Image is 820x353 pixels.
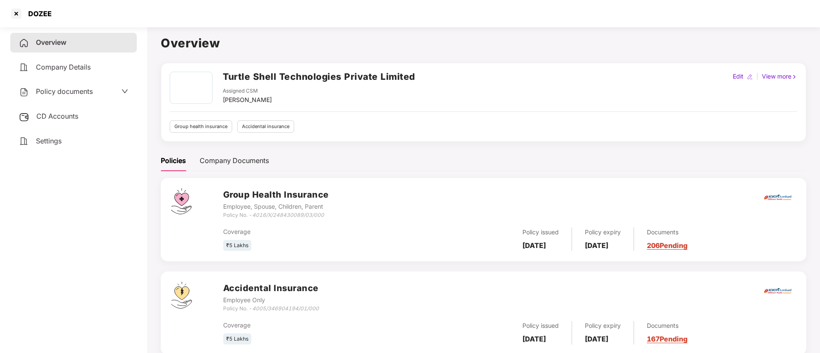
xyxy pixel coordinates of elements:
[585,335,608,343] b: [DATE]
[237,120,294,133] div: Accidental insurance
[19,62,29,73] img: svg+xml;base64,PHN2ZyB4bWxucz0iaHR0cDovL3d3dy53My5vcmcvMjAwMC9zdmciIHdpZHRoPSIyNCIgaGVpZ2h0PSIyNC...
[36,87,93,96] span: Policy documents
[522,335,546,343] b: [DATE]
[252,305,319,312] i: 4005/346904194/01/000
[647,228,687,237] div: Documents
[19,87,29,97] img: svg+xml;base64,PHN2ZyB4bWxucz0iaHR0cDovL3d3dy53My5vcmcvMjAwMC9zdmciIHdpZHRoPSIyNCIgaGVpZ2h0PSIyNC...
[585,241,608,250] b: [DATE]
[760,72,799,81] div: View more
[223,211,329,219] div: Policy No. -
[647,321,687,330] div: Documents
[791,74,797,80] img: rightIcon
[223,321,414,330] div: Coverage
[762,192,793,203] img: icici.png
[171,282,192,309] img: svg+xml;base64,PHN2ZyB4bWxucz0iaHR0cDovL3d3dy53My5vcmcvMjAwMC9zdmciIHdpZHRoPSI0OS4zMjEiIGhlaWdodD...
[161,34,806,53] h1: Overview
[36,63,91,71] span: Company Details
[731,72,745,81] div: Edit
[585,228,621,237] div: Policy expiry
[200,155,269,166] div: Company Documents
[522,228,559,237] div: Policy issued
[36,112,78,120] span: CD Accounts
[223,240,251,251] div: ₹5 Lakhs
[223,95,272,105] div: [PERSON_NAME]
[747,74,753,80] img: editIcon
[36,38,66,47] span: Overview
[19,38,29,48] img: svg+xml;base64,PHN2ZyB4bWxucz0iaHR0cDovL3d3dy53My5vcmcvMjAwMC9zdmciIHdpZHRoPSIyNCIgaGVpZ2h0PSIyNC...
[23,9,52,18] div: DOZEE
[223,188,329,201] h3: Group Health Insurance
[36,137,62,145] span: Settings
[223,305,319,313] div: Policy No. -
[19,136,29,146] img: svg+xml;base64,PHN2ZyB4bWxucz0iaHR0cDovL3d3dy53My5vcmcvMjAwMC9zdmciIHdpZHRoPSIyNCIgaGVpZ2h0PSIyNC...
[223,87,272,95] div: Assigned CSM
[223,295,319,305] div: Employee Only
[19,112,29,122] img: svg+xml;base64,PHN2ZyB3aWR0aD0iMjUiIGhlaWdodD0iMjQiIHZpZXdCb3g9IjAgMCAyNSAyNCIgZmlsbD0ibm9uZSIgeG...
[121,88,128,95] span: down
[585,321,621,330] div: Policy expiry
[755,72,760,81] div: |
[223,202,329,211] div: Employee, Spouse, Children, Parent
[223,70,415,84] h2: Turtle Shell Technologies Private Limited
[223,282,319,295] h3: Accidental Insurance
[762,286,793,296] img: icici.png
[223,227,414,236] div: Coverage
[223,333,251,345] div: ₹5 Lakhs
[522,321,559,330] div: Policy issued
[170,120,232,133] div: Group health insurance
[252,212,324,218] i: 4016/X/248430089/03/000
[171,188,192,214] img: svg+xml;base64,PHN2ZyB4bWxucz0iaHR0cDovL3d3dy53My5vcmcvMjAwMC9zdmciIHdpZHRoPSI0Ny43MTQiIGhlaWdodD...
[522,241,546,250] b: [DATE]
[161,155,186,166] div: Policies
[647,241,687,250] a: 206 Pending
[647,335,687,343] a: 167 Pending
